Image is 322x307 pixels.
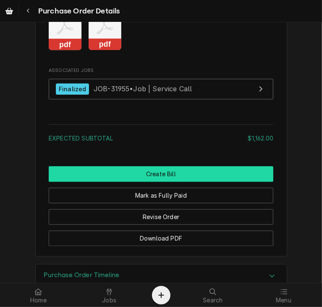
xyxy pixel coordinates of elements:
[49,225,273,246] div: Button Group Row
[44,271,120,279] h3: Purchase Order Timeline
[49,166,273,182] div: Button Group Row
[49,135,113,142] span: Expected Subtotal
[74,285,144,305] a: Jobs
[49,134,273,143] div: Subtotal
[49,67,273,103] div: Associated Jobs
[36,265,287,288] div: Accordion Header
[49,166,273,246] div: Button Group
[36,5,120,17] span: Purchase Order Details
[249,285,319,305] a: Menu
[21,3,36,19] button: Navigate back
[56,83,89,95] div: Finalized
[152,286,170,304] button: Create Object
[89,11,122,50] button: pdf
[35,264,287,288] div: Purchase Order Timeline
[49,166,273,182] button: Create Bill
[49,79,273,99] a: View Job
[49,230,273,246] button: Download PDF
[248,134,273,143] div: $1,162.00
[49,203,273,225] div: Button Group Row
[49,67,273,74] span: Associated Jobs
[102,297,116,304] span: Jobs
[30,297,47,304] span: Home
[49,4,273,57] span: Attachments
[178,285,248,305] a: Search
[36,265,287,288] button: Accordion Details Expand Trigger
[49,209,273,225] button: Revise Order
[49,188,273,203] button: Mark as Fully Paid
[276,297,291,304] span: Menu
[49,182,273,203] div: Button Group Row
[94,85,192,93] span: JOB-31955 • Job | Service Call
[2,3,17,19] a: Go to Purchase Orders
[203,297,223,304] span: Search
[3,285,73,305] a: Home
[49,11,82,50] button: pdf
[49,121,273,148] div: Amount Summary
